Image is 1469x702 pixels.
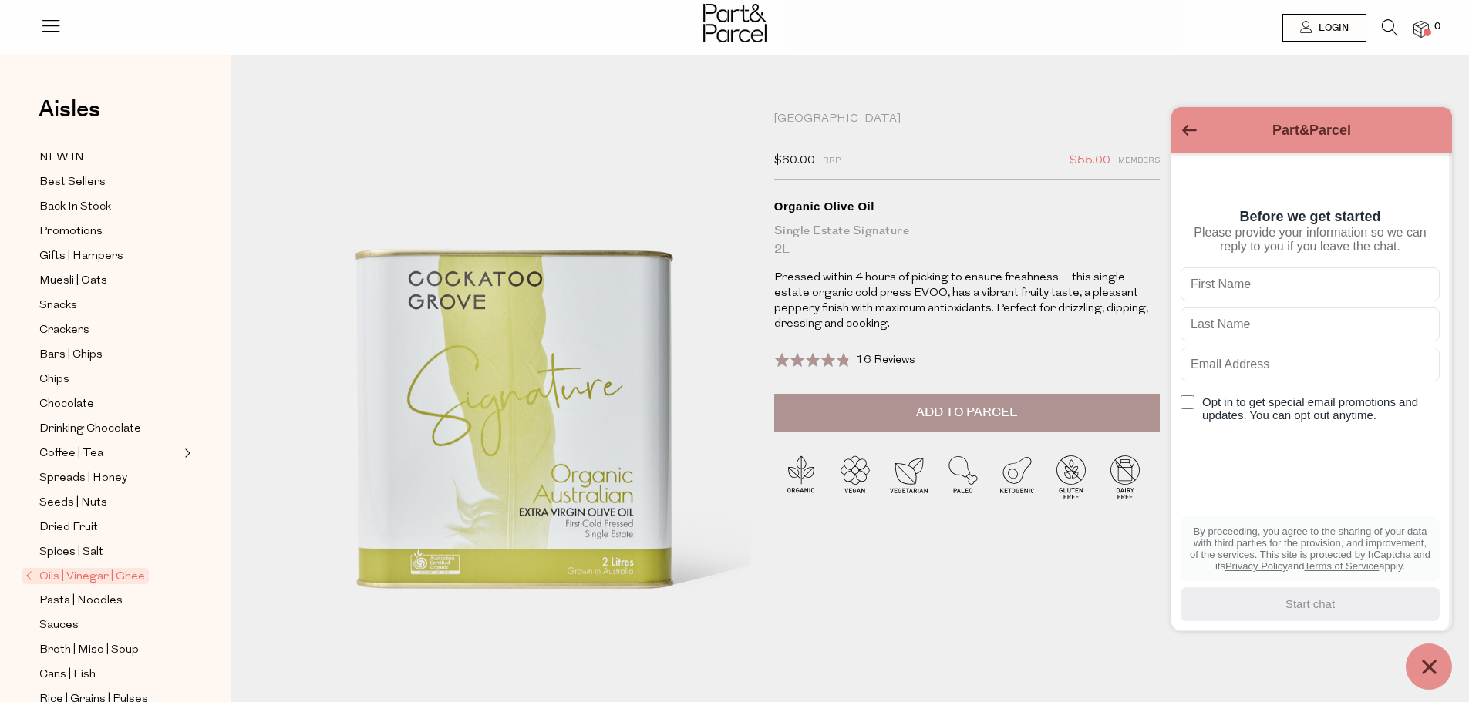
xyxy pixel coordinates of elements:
[774,270,1160,332] p: Pressed within 4 hours of picking to ensure freshness – this single estate organic cold press EVO...
[39,616,79,635] span: Sauces
[180,444,191,462] button: Expand/Collapse Coffee | Tea
[39,345,180,364] a: Bars | Chips
[39,445,103,463] span: Coffee | Tea
[39,296,180,315] a: Snacks
[774,199,1160,214] div: Organic Olive Oil
[916,404,1017,422] span: Add to Parcel
[774,222,1160,259] div: Single Estate Signature 2L
[25,567,180,586] a: Oils | Vinegar | Ghee
[39,197,180,217] a: Back In Stock
[39,469,127,488] span: Spreads | Honey
[39,640,180,660] a: Broth | Miso | Soup
[39,98,100,136] a: Aisles
[774,112,1160,127] div: [GEOGRAPHIC_DATA]
[39,493,180,512] a: Seeds | Nuts
[39,149,84,167] span: NEW IN
[39,371,69,389] span: Chips
[936,450,990,504] img: P_P-ICONS-Live_Bec_V11_Paleo.svg
[882,450,936,504] img: P_P-ICONS-Live_Bec_V11_Vegetarian.svg
[39,469,180,488] a: Spreads | Honey
[39,173,180,192] a: Best Sellers
[1070,151,1110,171] span: $55.00
[1044,450,1098,504] img: P_P-ICONS-Live_Bec_V11_Gluten_Free.svg
[39,271,180,291] a: Muesli | Oats
[990,450,1044,504] img: P_P-ICONS-Live_Bec_V11_Ketogenic.svg
[39,591,180,610] a: Pasta | Noodles
[828,450,882,504] img: P_P-ICONS-Live_Bec_V11_Vegan.svg
[39,494,107,512] span: Seeds | Nuts
[39,321,180,340] a: Crackers
[39,542,180,562] a: Spices | Salt
[1413,21,1429,37] a: 0
[703,4,767,42] img: Part&Parcel
[1315,22,1349,35] span: Login
[39,641,139,660] span: Broth | Miso | Soup
[39,395,180,414] a: Chocolate
[1282,14,1366,42] a: Login
[39,420,141,438] span: Drinking Chocolate
[39,247,123,266] span: Gifts | Hampers
[856,354,915,366] span: 16 Reviews
[39,370,180,389] a: Chips
[39,616,180,635] a: Sauces
[39,395,94,414] span: Chocolate
[1430,20,1444,34] span: 0
[39,346,103,364] span: Bars | Chips
[1118,151,1160,171] span: Members
[39,518,180,537] a: Dried Fruit
[1167,107,1457,690] inbox-online-store-chat: Shopify online store chat
[39,592,123,610] span: Pasta | Noodles
[39,148,180,167] a: NEW IN
[774,450,828,504] img: P_P-ICONS-Live_Bec_V11_Organic.svg
[39,247,180,266] a: Gifts | Hampers
[774,151,815,171] span: $60.00
[39,173,106,192] span: Best Sellers
[22,568,149,584] span: Oils | Vinegar | Ghee
[39,223,103,241] span: Promotions
[39,444,180,463] a: Coffee | Tea
[39,419,180,438] a: Drinking Chocolate
[39,519,98,537] span: Dried Fruit
[1098,450,1152,504] img: P_P-ICONS-Live_Bec_V11_Dairy_Free.svg
[774,394,1160,432] button: Add to Parcel
[39,198,111,217] span: Back In Stock
[39,543,103,562] span: Spices | Salt
[39,321,89,340] span: Crackers
[823,151,841,171] span: RRP
[39,272,107,291] span: Muesli | Oats
[39,665,180,684] a: Cans | Fish
[39,666,96,684] span: Cans | Fish
[39,222,180,241] a: Promotions
[39,92,100,126] span: Aisles
[39,297,77,315] span: Snacks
